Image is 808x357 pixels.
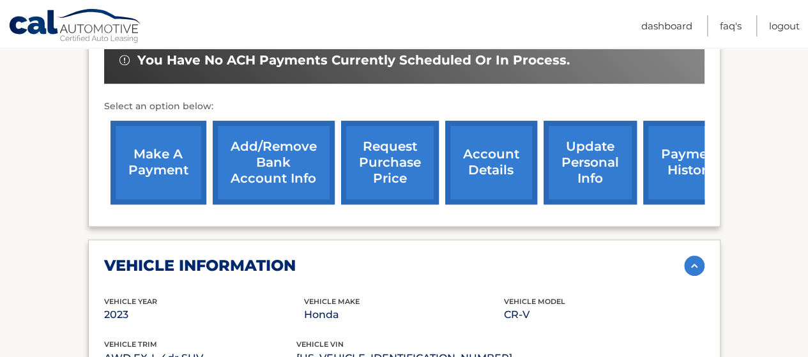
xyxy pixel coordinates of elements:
span: vehicle Year [104,297,157,306]
p: CR-V [504,306,704,324]
a: Dashboard [641,15,692,36]
p: Select an option below: [104,99,705,114]
img: alert-white.svg [119,55,130,65]
a: Logout [769,15,800,36]
h2: vehicle information [104,256,296,275]
p: Honda [304,306,504,324]
p: 2023 [104,306,304,324]
a: update personal info [544,121,637,204]
span: vehicle trim [104,340,157,349]
span: vehicle vin [296,340,344,349]
a: Cal Automotive [8,8,142,45]
a: account details [445,121,537,204]
img: accordion-active.svg [684,255,705,276]
a: payment history [643,121,739,204]
a: Add/Remove bank account info [213,121,335,204]
a: request purchase price [341,121,439,204]
span: vehicle model [504,297,565,306]
span: You have no ACH payments currently scheduled or in process. [137,52,570,68]
a: FAQ's [720,15,742,36]
span: vehicle make [304,297,360,306]
a: make a payment [111,121,206,204]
